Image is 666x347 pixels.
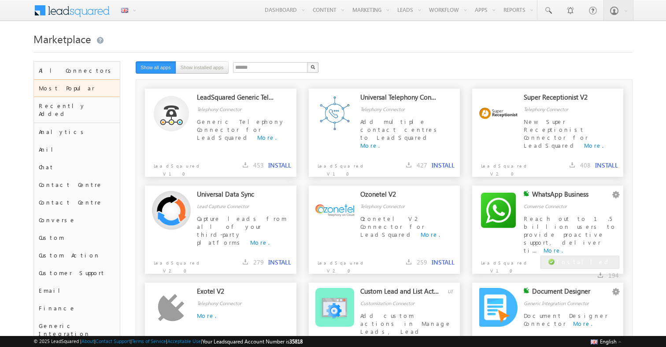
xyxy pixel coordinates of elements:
[243,259,248,265] img: downloads
[406,162,411,168] img: downloads
[202,338,303,345] span: Your Leadsquared Account Number is
[421,231,440,238] a: More.
[524,312,608,327] span: Document Designer Connector
[34,141,120,158] div: Anil
[197,190,276,202] div: Universal Data Sync
[588,336,624,347] button: English
[34,211,120,229] div: Converse
[524,287,529,293] img: checking status
[197,215,287,246] span: Capture leads from all of your third-party platforms
[34,246,120,264] div: Custom Action
[360,118,440,141] span: Add multiple contact centres to LeadSquared
[472,157,533,178] p: LeadSquared V2.0
[479,108,518,119] img: Alternate Logo
[34,123,120,141] div: Analytics
[360,190,439,202] div: Ozonetel V2
[598,272,603,278] img: downloads
[176,61,229,74] button: Show installed apps
[34,194,120,211] div: Contact Centre
[406,259,411,265] img: downloads
[34,158,120,176] div: Chat
[145,157,206,178] p: LeadSqaured V1.0
[96,338,130,344] a: Contact Support
[167,338,201,344] a: Acceptable Use
[432,161,455,169] button: INSTALL
[34,229,120,246] div: Custom
[417,258,427,266] span: 259
[311,65,315,69] img: Search
[34,176,120,194] div: Contact Centre
[573,320,592,327] a: More.
[197,118,285,141] span: Generic Telephony Connector for LeadSquared
[253,161,264,169] span: 453
[197,312,216,319] a: More.
[557,258,611,265] span: Installed
[417,161,427,169] span: 427
[600,338,617,345] span: English
[243,162,248,168] img: downloads
[268,258,291,266] button: INSTALL
[532,287,611,299] div: Document Designer
[479,191,518,230] img: Alternate Logo
[524,93,603,105] div: Super Receptionist V2
[33,337,303,346] span: © 2025 LeadSquared | | | | |
[360,93,439,105] div: Universal Telephony Connector
[34,299,120,317] div: Finance
[289,338,303,345] span: 35818
[145,254,206,275] p: LeadSquared V2.0
[479,288,518,327] img: Alternate Logo
[315,204,354,217] img: Alternate Logo
[432,258,455,266] button: INSTALL
[33,32,91,46] span: Marketplace
[524,215,616,254] span: Reach out to 1.5 billion users to provide proactive support, deliver ti...
[315,288,354,327] img: Alternate Logo
[154,96,189,131] img: Alternate Logo
[250,239,270,246] a: More.
[595,161,618,169] button: INSTALL
[360,287,439,299] div: Custom Lead and List Actions
[197,287,276,299] div: Exotel V2
[34,97,120,123] div: Recently Added
[309,157,370,178] p: LeadSquared V1.0
[132,338,166,344] a: Terms of Service
[580,161,591,169] span: 408
[34,317,120,343] div: Generic Integration
[158,294,185,321] img: Alternate Logo
[472,254,533,275] p: LeadSquared V1.0
[360,142,380,149] a: More.
[608,271,619,280] span: 194
[532,190,611,202] div: WhatsApp Business
[81,338,94,344] a: About
[253,258,264,266] span: 279
[360,215,425,238] span: Ozonetel V2 Connector for LeadSquared
[524,118,588,149] span: New Super Receptionist Connector for LeadSquared
[257,134,277,141] a: More.
[34,264,120,282] div: Customer Support
[34,282,120,299] div: Email
[524,190,529,196] img: checking status
[152,191,191,230] img: Alternate Logo
[268,161,291,169] button: INSTALL
[584,142,603,149] a: More.
[34,79,120,97] div: Most Popular
[197,93,276,105] div: LeadSquared Generic Telephony Connector
[570,162,575,168] img: downloads
[544,246,563,254] a: More.
[315,94,354,133] img: Alternate Logo
[136,61,176,74] button: Show all apps
[309,254,370,275] p: LeadSqaured V2.0
[34,62,120,79] div: All Connectors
